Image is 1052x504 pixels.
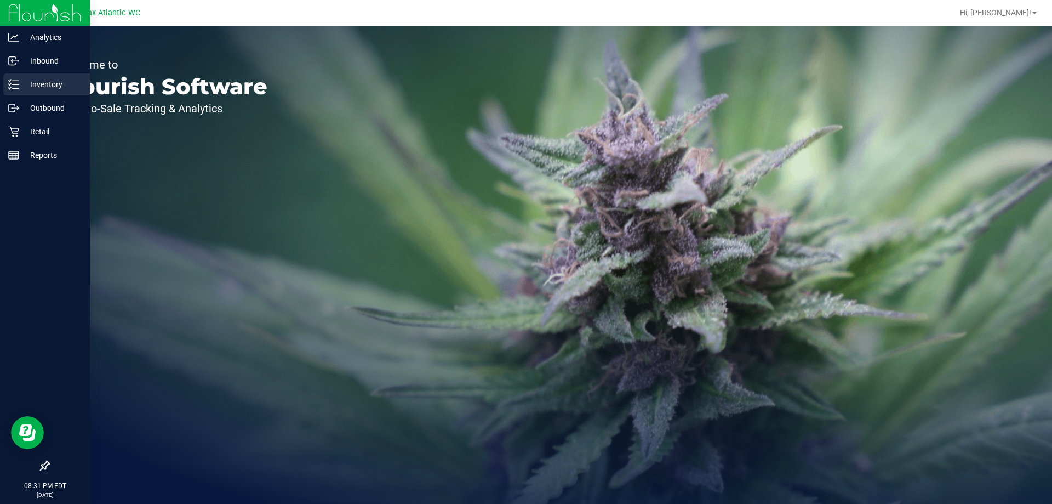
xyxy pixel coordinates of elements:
[8,55,19,66] inline-svg: Inbound
[8,150,19,161] inline-svg: Reports
[5,481,85,491] p: 08:31 PM EDT
[19,31,85,44] p: Analytics
[19,101,85,115] p: Outbound
[83,8,140,18] span: Jax Atlantic WC
[59,59,267,70] p: Welcome to
[19,125,85,138] p: Retail
[8,79,19,90] inline-svg: Inventory
[59,103,267,114] p: Seed-to-Sale Tracking & Analytics
[19,149,85,162] p: Reports
[960,8,1031,17] span: Hi, [PERSON_NAME]!
[59,76,267,98] p: Flourish Software
[11,416,44,449] iframe: Resource center
[8,32,19,43] inline-svg: Analytics
[8,126,19,137] inline-svg: Retail
[19,54,85,67] p: Inbound
[5,491,85,499] p: [DATE]
[8,103,19,114] inline-svg: Outbound
[19,78,85,91] p: Inventory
